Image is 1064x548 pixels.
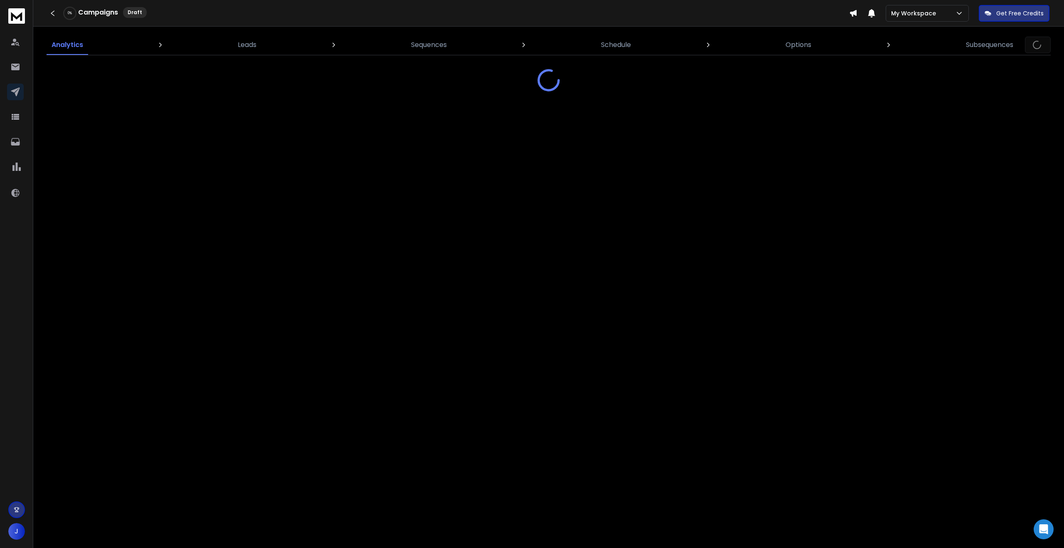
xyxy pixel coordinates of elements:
[781,35,816,55] a: Options
[966,40,1013,50] p: Subsequences
[47,35,88,55] a: Analytics
[1034,519,1054,539] div: Open Intercom Messenger
[786,40,811,50] p: Options
[52,40,83,50] p: Analytics
[78,7,118,17] h1: Campaigns
[233,35,261,55] a: Leads
[979,5,1049,22] button: Get Free Credits
[601,40,631,50] p: Schedule
[891,9,939,17] p: My Workspace
[8,523,25,540] button: J
[68,11,72,16] p: 0 %
[411,40,447,50] p: Sequences
[123,7,147,18] div: Draft
[996,9,1044,17] p: Get Free Credits
[961,35,1018,55] a: Subsequences
[406,35,452,55] a: Sequences
[8,8,25,24] img: logo
[238,40,256,50] p: Leads
[596,35,636,55] a: Schedule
